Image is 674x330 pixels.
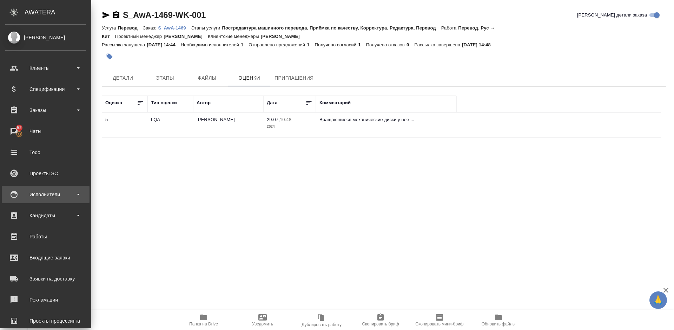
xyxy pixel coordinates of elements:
[5,168,86,179] div: Проекты SC
[2,123,90,140] a: 52Чаты
[2,270,90,288] a: Заявки на доставку
[649,291,667,309] button: 🙏
[102,113,147,137] td: 5
[410,310,469,330] button: Скопировать мини-бриф
[5,295,86,305] div: Рекламации
[5,231,86,242] div: Работы
[415,322,463,326] span: Скопировать мини-бриф
[252,322,273,326] span: Уведомить
[577,12,647,19] span: [PERSON_NAME] детали заказа
[191,25,222,31] p: Этапы услуги
[5,126,86,137] div: Чаты
[469,310,528,330] button: Обновить файлы
[123,10,206,20] a: S_AwA-1469-WK-001
[5,210,86,221] div: Кандидаты
[249,42,307,47] p: Отправлено предложений
[181,42,241,47] p: Необходимо исполнителей
[2,312,90,330] a: Проекты процессинга
[267,99,278,106] div: Дата
[307,42,315,47] p: 1
[351,310,410,330] button: Скопировать бриф
[208,34,261,39] p: Клиентские менеджеры
[190,74,224,82] span: Файлы
[118,25,143,31] p: Перевод
[261,34,305,39] p: [PERSON_NAME]
[366,42,407,47] p: Получено отказов
[2,291,90,309] a: Рекламации
[241,42,249,47] p: 1
[5,34,86,41] div: [PERSON_NAME]
[5,316,86,326] div: Проекты процессинга
[2,165,90,182] a: Проекты SC
[233,310,292,330] button: Уведомить
[462,42,496,47] p: [DATE] 14:48
[5,273,86,284] div: Заявки на доставку
[358,42,366,47] p: 1
[106,74,140,82] span: Детали
[362,322,399,326] span: Скопировать бриф
[2,144,90,161] a: Todo
[267,117,280,122] p: 29.07,
[5,147,86,158] div: Todo
[143,25,158,31] p: Заказ:
[292,310,351,330] button: Дублировать работу
[197,99,211,106] div: Автор
[267,123,312,130] p: 2024
[232,74,266,82] span: Оценки
[147,113,193,137] td: LQA
[5,252,86,263] div: Входящие заявки
[174,310,233,330] button: Папка на Drive
[414,42,462,47] p: Рассылка завершена
[189,322,218,326] span: Папка на Drive
[148,74,182,82] span: Этапы
[102,49,117,64] button: Добавить тэг
[147,42,181,47] p: [DATE] 14:44
[197,116,235,123] div: [PERSON_NAME]
[222,25,441,31] p: Постредактура машинного перевода, Приёмка по качеству, Корректура, Редактура, Перевод
[2,228,90,245] a: Работы
[102,25,118,31] p: Услуга
[158,25,191,31] a: S_AwA-1469
[105,99,122,106] div: Оценка
[302,322,342,327] span: Дублировать работу
[25,5,91,19] div: AWATERA
[319,99,351,106] div: Комментарий
[151,99,177,106] div: Тип оценки
[115,34,164,39] p: Проектный менеджер
[280,117,291,122] p: 10:48
[102,42,147,47] p: Рассылка запущена
[13,124,26,131] span: 52
[407,42,414,47] p: 0
[482,322,516,326] span: Обновить файлы
[315,42,358,47] p: Получено согласий
[164,34,208,39] p: [PERSON_NAME]
[5,84,86,94] div: Спецификации
[2,249,90,266] a: Входящие заявки
[275,74,314,82] span: Приглашения
[112,11,120,19] button: Скопировать ссылку
[5,63,86,73] div: Клиенты
[441,25,458,31] p: Работа
[652,293,664,308] span: 🙏
[102,11,110,19] button: Скопировать ссылку для ЯМессенджера
[5,189,86,200] div: Исполнители
[5,105,86,115] div: Заказы
[319,116,453,123] p: Вращающиеся механические диски у нее ...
